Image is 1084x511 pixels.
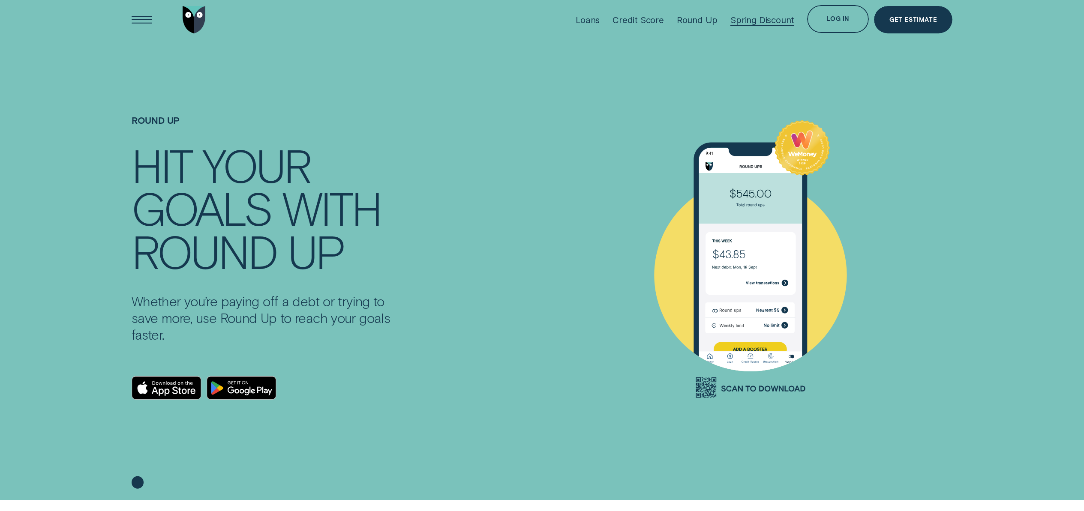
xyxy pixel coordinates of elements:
div: HIT [132,143,192,186]
div: YOUR [202,143,310,186]
button: Open Menu [128,6,156,34]
div: Spring Discount [730,15,794,25]
div: WITH [282,186,381,229]
button: Log in [807,5,869,33]
h1: Round Up [132,115,399,143]
div: ROUND [132,229,277,272]
div: Round Up [677,15,718,25]
p: Whether you’re paying off a debt or trying to save more, use Round Up to reach your goals faster. [132,293,399,343]
a: Download on the App Store [132,376,201,400]
div: UP [288,229,344,272]
img: Wisr [183,6,206,34]
a: Android App on Google Play [207,376,276,400]
div: Loans [576,15,600,25]
div: GOALS [132,186,272,229]
h4: HIT YOUR GOALS WITH ROUND UP [132,143,399,272]
a: Get Estimate [874,6,952,34]
div: Credit Score [613,15,664,25]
